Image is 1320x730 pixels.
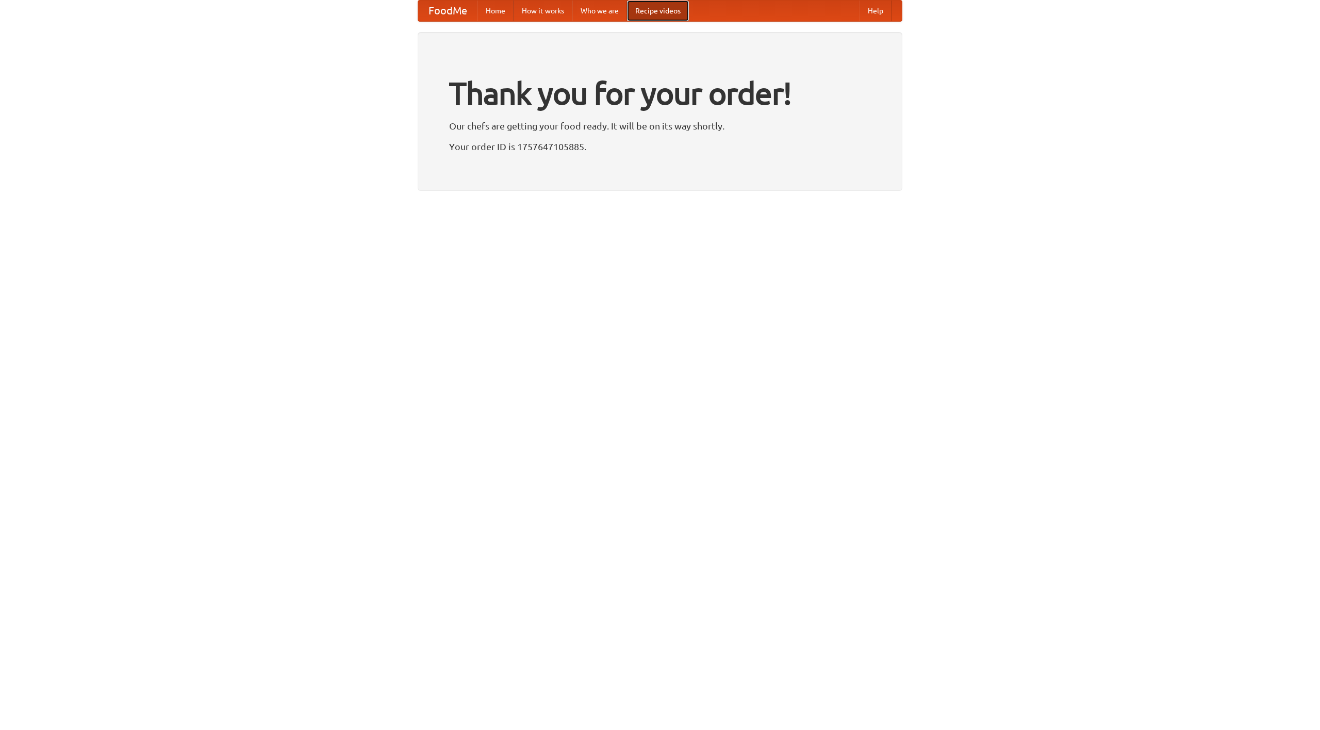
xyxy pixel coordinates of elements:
p: Our chefs are getting your food ready. It will be on its way shortly. [449,118,871,134]
a: Recipe videos [627,1,689,21]
a: Who we are [572,1,627,21]
a: Help [860,1,892,21]
h1: Thank you for your order! [449,69,871,118]
a: FoodMe [418,1,477,21]
p: Your order ID is 1757647105885. [449,139,871,154]
a: Home [477,1,514,21]
a: How it works [514,1,572,21]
